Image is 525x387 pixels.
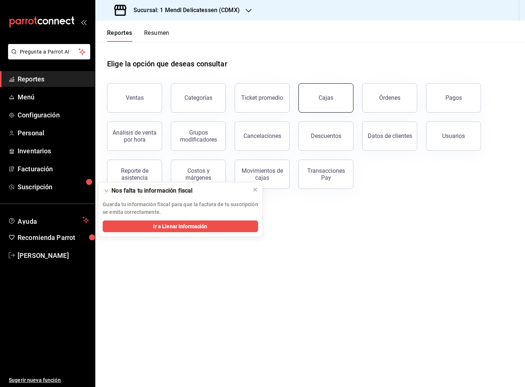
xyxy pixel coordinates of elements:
div: Órdenes [379,94,400,101]
button: Categorías [171,83,226,113]
div: Pagos [445,94,462,101]
div: Cajas [319,94,333,101]
span: Personal [18,128,89,138]
span: Recomienda Parrot [18,233,89,242]
button: Análisis de venta por hora [107,121,162,151]
button: Descuentos [298,121,353,151]
span: Suscripción [18,182,89,192]
div: Descuentos [311,132,341,139]
button: Usuarios [426,121,481,151]
div: Ticket promedio [241,94,283,101]
div: Datos de clientes [368,132,412,139]
span: Pregunta a Parrot AI [20,48,79,56]
div: Categorías [184,94,212,101]
button: Datos de clientes [362,121,417,151]
div: Usuarios [442,132,465,139]
button: Cancelaciones [235,121,290,151]
button: Ir a Llenar Información [103,220,258,232]
span: Reportes [18,74,89,84]
div: Transacciones Pay [303,167,349,181]
div: 🫥 Nos falta tu información fiscal [103,187,246,195]
div: Ventas [126,94,144,101]
button: Ticket promedio [235,83,290,113]
span: Configuración [18,110,89,120]
div: Análisis de venta por hora [112,129,157,143]
span: Ir a Llenar Información [153,223,207,230]
span: Facturación [18,164,89,174]
div: Costos y márgenes [176,167,221,181]
h1: Elige la opción que deseas consultar [107,58,227,69]
button: Costos y márgenes [171,160,226,189]
button: Cajas [298,83,353,113]
button: Grupos modificadores [171,121,226,151]
span: Ayuda [18,216,80,224]
div: navigation tabs [107,29,169,42]
span: Menú [18,92,89,102]
button: Pregunta a Parrot AI [8,44,90,59]
p: Guarda tu información fiscal para que la factura de tu suscripción se emita correctamente. [103,201,258,216]
button: open_drawer_menu [81,19,87,25]
button: Reportes [107,29,132,42]
div: Grupos modificadores [176,129,221,143]
button: Transacciones Pay [298,160,353,189]
button: Resumen [144,29,169,42]
button: Órdenes [362,83,417,113]
h3: Sucursal: 1 Mendl Delicatessen (CDMX) [128,6,240,15]
div: Movimientos de cajas [239,167,285,181]
span: Inventarios [18,146,89,156]
button: Movimientos de cajas [235,160,290,189]
span: [PERSON_NAME] [18,251,89,260]
button: Pagos [426,83,481,113]
div: Reporte de asistencia [112,167,157,181]
a: Pregunta a Parrot AI [5,53,90,61]
button: Reporte de asistencia [107,160,162,189]
div: Cancelaciones [243,132,281,139]
button: Ventas [107,83,162,113]
span: Sugerir nueva función [9,376,89,384]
